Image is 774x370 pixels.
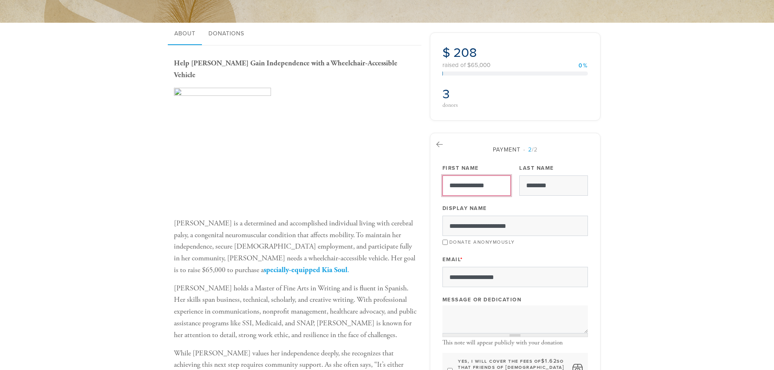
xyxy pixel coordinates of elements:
div: 0% [579,63,588,69]
span: 1.62 [545,358,557,364]
span: 2 [528,146,532,153]
b: Help [PERSON_NAME] Gain Independence with a Wheelchair-Accessible Vehicle [174,58,397,80]
label: First Name [442,164,479,172]
span: $ [541,358,545,364]
b: specially-equipped Kia Soul [264,265,347,275]
label: Email [442,256,463,263]
h2: 3 [442,87,513,102]
a: Donations [202,23,251,45]
p: [PERSON_NAME] holds a Master of Fine Arts in Writing and is fluent in Spanish. Her skills span bu... [174,283,418,341]
a: About [168,23,202,45]
span: $ [442,45,450,61]
label: Last Name [519,164,554,172]
div: raised of $65,000 [442,62,588,68]
img: Kelley Pasmanick [174,88,271,218]
span: 208 [453,45,477,61]
span: /2 [523,146,538,153]
p: [PERSON_NAME] is a determined and accomplished individual living with cerebral palsy, a congenita... [174,218,418,276]
div: This note will appear publicly with your donation [442,339,588,346]
a: specially-equipped Kia Soul. [264,265,349,275]
div: Payment [442,145,588,154]
span: This field is required. [460,256,463,263]
div: donors [442,102,513,108]
label: Display Name [442,205,487,212]
label: Donate Anonymously [449,239,515,245]
label: Message or dedication [442,296,522,303]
